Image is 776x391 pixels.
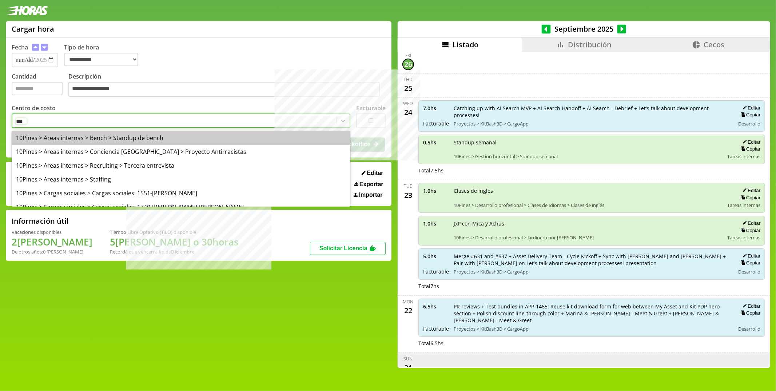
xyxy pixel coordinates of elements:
[319,245,367,251] span: Solicitar Licencia
[454,326,730,332] span: Proyectos > KitBash3D > CargoApp
[12,24,54,34] h1: Cargar hora
[423,253,449,260] span: 5.0 hs
[68,82,380,97] textarea: Descripción
[454,120,730,127] span: Proyectos > KitBash3D > CargoApp
[402,362,414,374] div: 21
[740,253,760,259] button: Editar
[454,187,722,194] span: Clases de ingles
[12,200,350,214] div: 10Pines > Cargas sociales > Cargas sociales: 1740-[PERSON_NAME] [PERSON_NAME]
[405,52,411,59] div: Fri
[356,104,386,112] label: Facturable
[367,170,383,176] span: Editar
[704,40,724,49] span: Cecos
[12,186,350,200] div: 10Pines > Cargas sociales > Cargas sociales: 1551-[PERSON_NAME]
[739,195,760,201] button: Copiar
[739,146,760,152] button: Copiar
[739,260,760,266] button: Copiar
[110,235,239,248] h1: 5 [PERSON_NAME] o 30 horas
[12,131,350,145] div: 10Pines > Areas internas > Bench > Standup de bench
[402,59,414,70] div: 26
[171,248,194,255] b: Diciembre
[423,187,449,194] span: 1.0 hs
[423,268,449,275] span: Facturable
[310,242,386,255] button: Solicitar Licencia
[12,72,68,99] label: Cantidad
[454,220,722,227] span: JxP con Mica y Achus
[454,153,722,160] span: 10Pines > Gestion horizontal > Standup semanal
[110,248,239,255] div: Recordá que vencen a fin de
[738,268,760,275] span: Desarrollo
[402,107,414,118] div: 24
[12,43,28,51] label: Fecha
[402,189,414,201] div: 23
[403,299,414,305] div: Mon
[727,202,760,208] span: Tareas internas
[454,234,722,241] span: 10Pines > Desarrollo profesional > Jardinero por [PERSON_NAME]
[551,24,617,34] span: Septiembre 2025
[403,100,413,107] div: Wed
[454,303,730,324] span: PR reviews + Test bundles in APP-1465: Reuse kit download form for web between My Asset and Kit P...
[359,169,386,177] button: Editar
[6,6,48,15] img: logotipo
[423,325,449,332] span: Facturable
[398,52,770,367] div: scrollable content
[418,167,765,174] div: Total 7.5 hs
[727,234,760,241] span: Tareas internas
[64,53,138,66] select: Tipo de hora
[418,340,765,347] div: Total 6.5 hs
[740,139,760,145] button: Editar
[404,356,413,362] div: Sun
[454,105,730,119] span: Catching up with AI Search MVP + AI Search Handoff + AI Search - Debrief + Let's talk about devel...
[453,40,478,49] span: Listado
[423,139,449,146] span: 0.5 hs
[418,283,765,290] div: Total 7 hs
[727,153,760,160] span: Tareas internas
[740,220,760,226] button: Editar
[454,139,722,146] span: Standup semanal
[359,192,383,198] span: Importar
[423,120,449,127] span: Facturable
[12,172,350,186] div: 10Pines > Areas internas > Staffing
[404,76,413,83] div: Thu
[352,181,386,188] button: Exportar
[404,183,413,189] div: Tue
[402,83,414,94] div: 25
[740,303,760,309] button: Editar
[359,181,383,188] span: Exportar
[12,159,350,172] div: 10Pines > Areas internas > Recruiting > Tercera entrevista
[12,145,350,159] div: 10Pines > Areas internas > Conciencia [GEOGRAPHIC_DATA] > Proyecto Antirracistas
[740,187,760,193] button: Editar
[110,229,239,235] div: Tiempo Libre Optativo (TiLO) disponible
[12,104,56,112] label: Centro de costo
[423,105,449,112] span: 7.0 hs
[739,227,760,234] button: Copiar
[12,235,92,248] h1: 2 [PERSON_NAME]
[402,305,414,316] div: 22
[423,303,449,310] span: 6.5 hs
[12,248,92,255] div: De otros años: 0 [PERSON_NAME]
[454,202,722,208] span: 10Pines > Desarrollo profesional > Clases de Idiomas > Clases de inglés
[68,72,386,99] label: Descripción
[423,220,449,227] span: 1.0 hs
[568,40,612,49] span: Distribución
[740,105,760,111] button: Editar
[738,120,760,127] span: Desarrollo
[454,268,730,275] span: Proyectos > KitBash3D > CargoApp
[64,43,144,67] label: Tipo de hora
[739,310,760,316] button: Copiar
[12,229,92,235] div: Vacaciones disponibles
[12,216,69,226] h2: Información útil
[738,326,760,332] span: Desarrollo
[454,253,730,267] span: Merge #631 and #637 + Asset Delivery Team - Cycle Kickoff + Sync with [PERSON_NAME] and [PERSON_N...
[739,112,760,118] button: Copiar
[12,82,63,95] input: Cantidad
